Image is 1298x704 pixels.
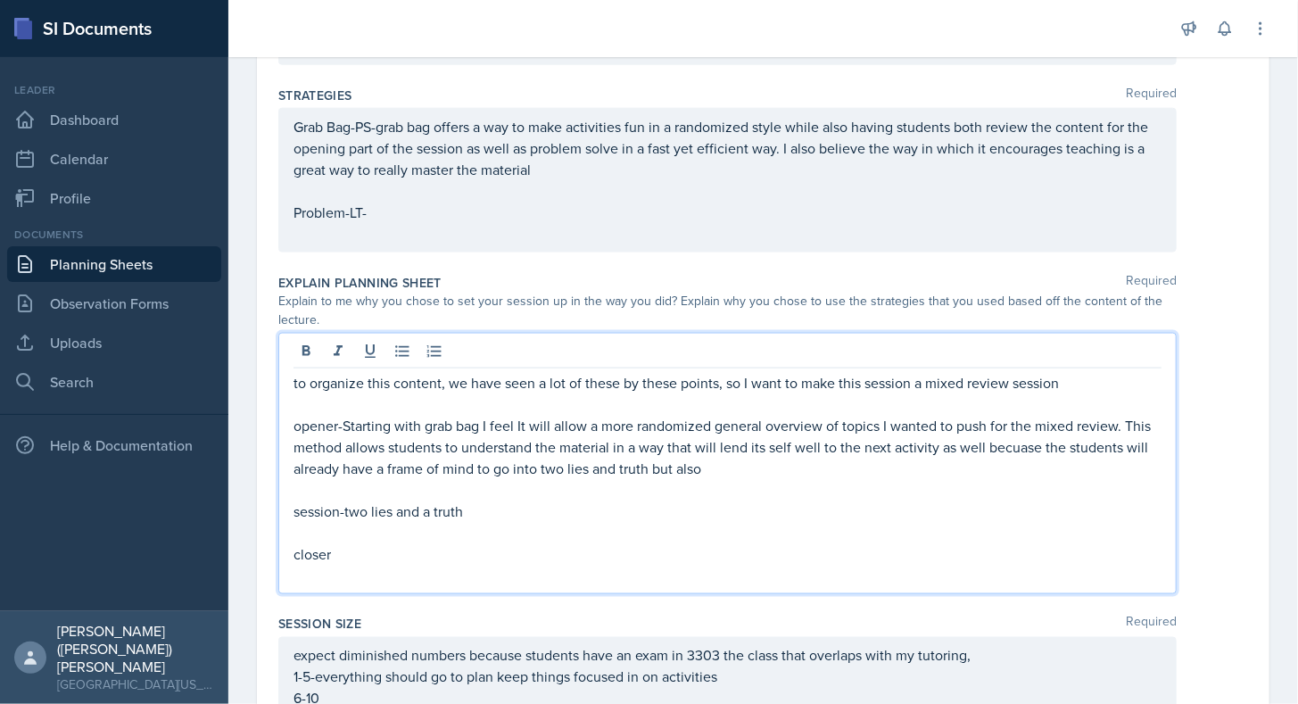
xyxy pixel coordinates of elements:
label: Session Size [278,616,361,634]
a: Calendar [7,141,221,177]
div: Explain to me why you chose to set your session up in the way you did? Explain why you chose to u... [278,292,1177,329]
span: Required [1126,87,1177,104]
div: [GEOGRAPHIC_DATA][US_STATE] [57,675,214,693]
a: Planning Sheets [7,246,221,282]
p: closer [293,543,1162,565]
p: Problem-LT- [293,202,1162,223]
a: Uploads [7,325,221,360]
div: Help & Documentation [7,427,221,463]
a: Dashboard [7,102,221,137]
a: Profile [7,180,221,216]
label: Strategies [278,87,352,104]
label: Explain Planning Sheet [278,274,442,292]
p: 1-5-everything should go to plan keep things focused in on activities [293,667,1162,688]
a: Search [7,364,221,400]
div: Leader [7,82,221,98]
span: Required [1126,274,1177,292]
p: opener-Starting with grab bag I feel It will allow a more randomized general overview of topics I... [293,415,1162,479]
a: Observation Forms [7,286,221,321]
div: [PERSON_NAME] ([PERSON_NAME]) [PERSON_NAME] [57,622,214,675]
div: Documents [7,227,221,243]
p: session-two lies and a truth [293,501,1162,522]
p: Grab Bag-PS-grab bag offers a way to make activities fun in a randomized style while also having ... [293,116,1162,180]
p: expect diminished numbers because students have an exam in 3303 the class that overlaps with my t... [293,645,1162,667]
span: Required [1126,616,1177,634]
p: to organize this content, we have seen a lot of these by these points, so I want to make this ses... [293,372,1162,393]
